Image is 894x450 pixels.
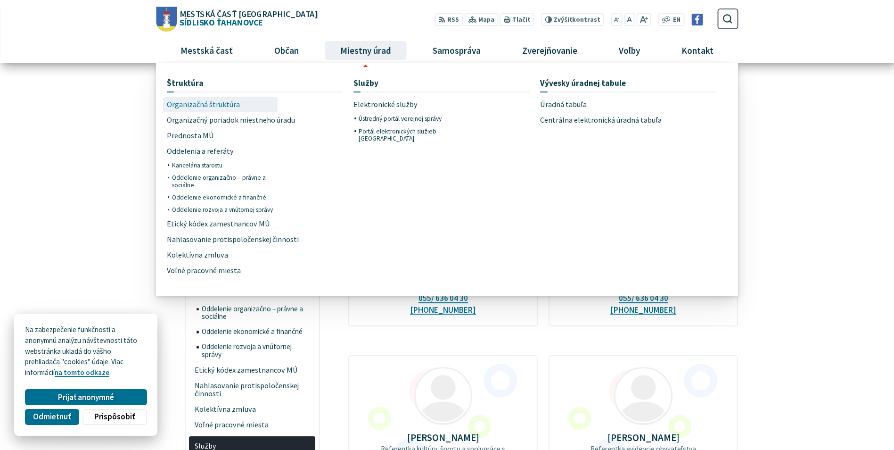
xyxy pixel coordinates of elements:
[540,112,716,128] a: Centrálna elektronická úradná tabuľa
[163,38,250,63] a: Mestská časť
[691,14,703,25] img: Prejsť na Facebook stránku
[25,409,79,425] button: Odmietnuť
[615,38,644,63] span: Voľby
[167,216,270,232] span: Etický kódex zamestnancov MÚ
[33,412,71,422] span: Odmietnuť
[554,16,600,24] span: kontrast
[156,7,177,31] img: Prejsť na domovskú stránku
[167,74,343,92] a: Štruktúra
[189,378,315,402] a: Nahlasovanie protispoločenskej činnosti
[167,112,295,128] span: Organizačný poriadok miestneho úradu
[202,339,310,362] span: Oddelenie rozvoja a vnútornej správy
[167,97,274,113] a: Organizačná štruktúra
[336,38,394,63] span: Miestny úrad
[257,38,316,63] a: Občan
[465,13,498,26] a: Mapa
[195,362,310,378] span: Etický kódex zamestnancov MÚ
[177,9,317,26] span: Sídlisko Ťahanovce
[94,412,135,422] span: Prispôsobiť
[619,293,668,303] a: 055/ 636 04 30
[172,159,274,171] a: Kancelária starostu
[202,301,310,325] span: Oddelenie organizačno – právne a sociálne
[418,293,468,303] a: 055/ 636 04 30
[323,38,408,63] a: Miestny úrad
[359,112,442,125] span: Ústredný portál verejnej správy
[202,325,310,340] span: Oddelenie ekonomické a finančné
[671,15,683,25] a: EN
[359,125,461,144] a: Portál elektronických služieb [GEOGRAPHIC_DATA]
[447,15,459,25] span: RSS
[177,38,236,63] span: Mestská časť
[271,38,302,63] span: Občan
[500,13,534,26] button: Tlačiť
[429,38,484,63] span: Samospráva
[540,74,626,92] span: Vývesky úradnej tabule
[189,402,315,417] a: Kolektívna zmluva
[172,204,273,216] span: Oddelenie rozvoja a vnútornej správy
[167,112,343,128] a: Organizačný poriadok miestneho úradu
[359,112,461,125] a: Ústredný portál verejnej správy
[167,143,234,159] span: Oddelenia a referáty
[167,263,241,278] span: Voľné pracovné miesta
[195,378,310,402] span: Nahlasovanie protispoločenskej činnosti
[58,392,114,402] span: Prijať anonymné
[167,128,274,143] a: Prednosta MÚ
[167,263,274,278] a: Voľné pracovné miesta
[167,216,274,232] a: Etický kódex zamestnancov MÚ
[664,38,731,63] a: Kontakt
[678,38,717,63] span: Kontakt
[540,97,587,113] span: Úradná tabuľa
[541,13,604,26] button: Zvýšiťkontrast
[167,74,204,92] span: Štruktúra
[172,159,222,171] span: Kancelária starostu
[435,13,463,26] a: RSS
[610,305,676,315] a: [PHONE_NUMBER]
[478,15,494,25] span: Mapa
[197,339,316,362] a: Oddelenie rozvoja a vnútornej správy
[172,191,274,203] a: Oddelenie ekonomické a finančné
[55,368,109,377] a: na tomto odkaze
[636,13,651,26] button: Zväčšiť veľkosť písma
[195,417,310,433] span: Voľné pracovné miesta
[172,204,274,216] a: Oddelenie rozvoja a vnútornej správy
[540,97,716,113] a: Úradná tabuľa
[611,13,623,26] button: Zmenšiť veľkosť písma
[172,172,274,191] a: Oddelenie organizačno – právne a sociálne
[353,74,378,92] span: Služby
[82,409,147,425] button: Prispôsobiť
[410,305,476,315] a: [PHONE_NUMBER]
[353,74,530,92] a: Služby
[416,38,498,63] a: Samospráva
[167,128,214,143] span: Prednosta MÚ
[172,191,266,203] span: Oddelenie ekonomické a finančné
[602,38,657,63] a: Voľby
[167,97,240,113] span: Organizačná štruktúra
[195,402,310,417] span: Kolektívna zmluva
[353,97,418,113] span: Elektronické služby
[197,325,316,340] a: Oddelenie ekonomické a finančné
[673,15,681,25] span: EN
[189,362,315,378] a: Etický kódex zamestnancov MÚ
[167,232,343,247] a: Nahlasovanie protispoločenskej činnosti
[554,16,572,24] span: Zvýšiť
[540,74,716,92] a: Vývesky úradnej tabule
[624,13,634,26] button: Nastaviť pôvodnú veľkosť písma
[519,38,581,63] span: Zverejňovanie
[564,432,723,443] p: [PERSON_NAME]
[364,432,523,443] p: [PERSON_NAME]
[512,16,530,24] span: Tlačiť
[25,389,147,405] button: Prijať anonymné
[189,417,315,433] a: Voľné pracovné miesta
[167,247,274,263] a: Kolektívna zmluva
[167,143,274,159] a: Oddelenia a referáty
[353,97,461,113] a: Elektronické služby
[167,232,299,247] span: Nahlasovanie protispoločenskej činnosti
[180,9,317,18] span: Mestská časť [GEOGRAPHIC_DATA]
[197,301,316,325] a: Oddelenie organizačno – právne a sociálne
[156,7,317,31] a: Logo Sídlisko Ťahanovce, prejsť na domovskú stránku.
[25,325,147,378] p: Na zabezpečenie funkčnosti a anonymnú analýzu návštevnosti táto webstránka ukladá do vášho prehli...
[167,247,228,263] span: Kolektívna zmluva
[505,38,595,63] a: Zverejňovanie
[540,112,662,128] span: Centrálna elektronická úradná tabuľa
